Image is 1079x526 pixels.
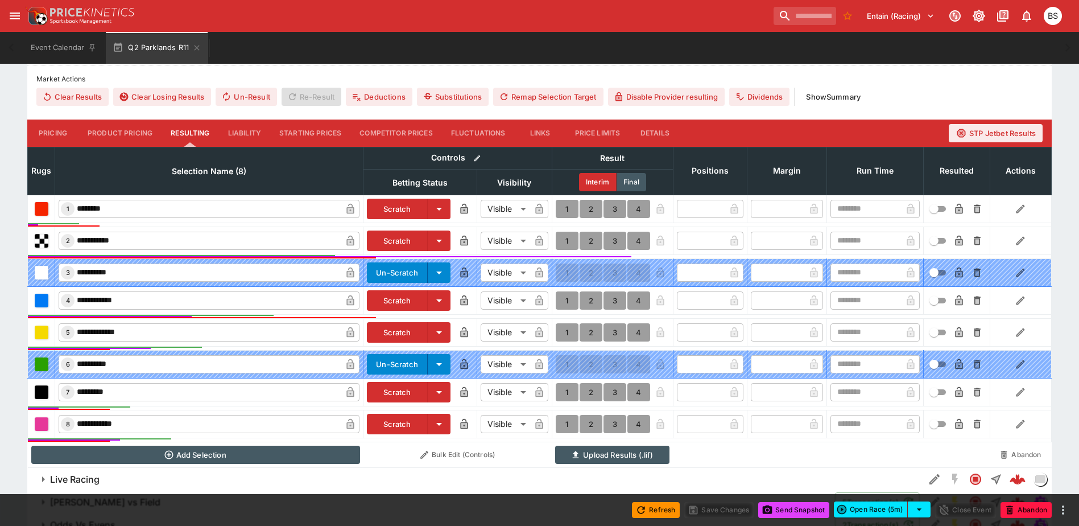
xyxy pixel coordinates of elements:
button: Event Calendar [24,32,104,64]
button: Abandon [1001,502,1052,518]
label: Market Actions [36,71,1043,88]
img: PriceKinetics Logo [25,5,48,27]
button: Notifications [1016,6,1037,26]
button: 3 [603,383,626,401]
button: Connected to PK [945,6,965,26]
th: Rugs [28,147,55,195]
div: liveracing [1033,472,1047,486]
button: Documentation [993,6,1013,26]
th: Controls [363,147,552,169]
button: 2 [580,232,602,250]
button: 4 [627,232,650,250]
span: Mark an event as closed and abandoned. [1001,503,1052,515]
button: open drawer [5,6,25,26]
button: 1 [556,291,578,310]
div: Visible [481,264,530,282]
span: 6 [64,360,72,368]
div: Visible [481,291,530,310]
button: 4 [627,415,650,433]
button: Edit Detail [924,492,945,512]
button: Substitutions [417,88,489,106]
button: 2 [580,291,602,310]
div: Visible [481,415,530,433]
button: Bulk edit [470,151,485,166]
button: 3 [603,232,626,250]
h6: Live Racing [50,474,100,486]
button: Abandon [993,446,1048,464]
button: Scratch [367,199,428,219]
button: Competitor Prices [350,120,442,147]
button: Scratch [367,290,428,311]
button: Fluctuations [442,120,515,147]
button: 2 [580,415,602,433]
span: Re-Result [282,88,341,106]
button: Select Tenant [860,7,941,25]
button: Closed [965,492,986,512]
div: Visible [481,323,530,342]
button: ShowSummary [799,88,867,106]
th: Resulted [923,147,990,195]
div: Visible [481,200,530,218]
span: 5 [64,328,72,336]
button: 4 [627,200,650,218]
button: 4 [627,291,650,310]
button: Dividends [729,88,789,106]
button: Open Race (5m) [834,502,908,517]
button: 2 [580,323,602,342]
button: Scratch [367,414,428,434]
span: 7 [64,388,72,396]
svg: Closed [969,472,982,486]
button: 1 [556,383,578,401]
button: 4 [627,383,650,401]
button: STP Jetbet Results [949,124,1043,142]
button: Resulting [162,120,218,147]
span: 8 [64,420,72,428]
button: Un-Result [216,88,276,106]
button: Final [617,173,646,191]
th: Run Time [826,147,923,195]
span: Selection Name (8) [159,165,259,178]
input: search [774,7,836,25]
div: Visible [481,232,530,250]
button: Straight [986,492,1006,512]
div: Visible [481,383,530,401]
span: Betting Status [380,176,460,190]
span: 3 [64,269,72,277]
span: Visibility [485,176,544,190]
button: Closed [965,469,986,490]
button: Scratch [367,382,428,402]
button: 1 [556,232,578,250]
button: 4 [627,323,650,342]
a: 7b7939ee-ae55-44b2-816b-1bb8b30a18e2 [1006,468,1029,491]
button: Toggle light/dark mode [969,6,989,26]
button: Un-Scratch [367,262,428,283]
button: 5Transaction(s) [835,492,920,512]
button: 3 [603,323,626,342]
button: 1 [556,323,578,342]
span: 2 [64,237,72,245]
span: 1 [64,205,72,213]
button: 2 [580,200,602,218]
th: Margin [747,147,826,195]
button: Disable Provider resulting [608,88,725,106]
button: Clear Losing Results [113,88,211,106]
img: Sportsbook Management [50,19,111,24]
div: split button [834,502,931,517]
button: Bulk Edit (Controls) [367,446,549,464]
button: Remap Selection Target [493,88,603,106]
button: Q2 Parklands R11 [106,32,208,64]
button: Details [629,120,680,147]
span: 4 [64,297,72,305]
button: [PERSON_NAME] vs Field [27,491,835,513]
img: liveracing [1034,473,1047,486]
button: 3 [603,291,626,310]
button: Straight [986,469,1006,490]
button: Scratch [367,231,428,251]
a: f97354da-f57a-48d6-94d7-6f69fc9daff0 [1006,491,1029,513]
button: Pricing [27,120,78,147]
div: Brendan Scoble [1044,7,1062,25]
button: 2 [580,383,602,401]
button: Liability [219,120,270,147]
button: select merge strategy [908,502,931,517]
